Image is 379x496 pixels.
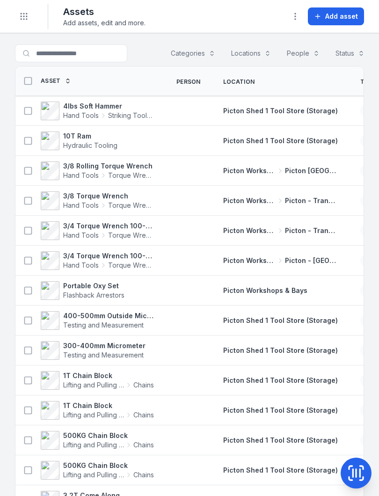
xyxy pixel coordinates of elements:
[165,44,221,62] button: Categories
[63,191,154,201] strong: 3/8 Torque Wrench
[63,231,99,240] span: Hand Tools
[223,256,338,265] a: Picton Workshops & BaysPicton - [GEOGRAPHIC_DATA]
[223,196,276,205] span: Picton Workshops & Bays
[63,131,117,141] strong: 10T Ram
[223,436,338,444] span: Picton Shed 1 Tool Store (Storage)
[223,226,276,235] span: Picton Workshops & Bays
[223,406,338,414] span: Picton Shed 1 Tool Store (Storage)
[63,341,146,350] strong: 300-400mm Micrometer
[63,431,154,440] strong: 500KG Chain Block
[63,440,124,450] span: Lifting and Pulling Tools
[41,77,71,85] a: Asset
[223,406,338,415] a: Picton Shed 1 Tool Store (Storage)
[63,141,117,149] span: Hydraulic Tooling
[223,286,307,295] a: Picton Workshops & Bays
[223,166,338,175] a: Picton Workshops & BaysPicton [GEOGRAPHIC_DATA]
[223,286,307,294] span: Picton Workshops & Bays
[329,44,371,62] button: Status
[41,341,146,360] a: 300-400mm MicrometerTesting and Measurement
[223,436,338,445] a: Picton Shed 1 Tool Store (Storage)
[223,166,276,175] span: Picton Workshops & Bays
[223,196,338,205] a: Picton Workshops & BaysPicton - Transmission Bay
[41,461,154,480] a: 500KG Chain BlockLifting and Pulling ToolsChains
[63,321,144,329] span: Testing and Measurement
[63,461,154,470] strong: 500KG Chain Block
[63,5,146,18] h2: Assets
[63,401,154,410] strong: 1T Chain Block
[223,316,338,325] a: Picton Shed 1 Tool Store (Storage)
[63,410,124,420] span: Lifting and Pulling Tools
[108,231,154,240] span: Torque Wrench
[285,166,338,175] span: Picton [GEOGRAPHIC_DATA]
[41,251,154,270] a: 3/4 Torque Wrench 100-600 ft/lbs 447Hand ToolsTorque Wrench
[63,281,124,291] strong: Portable Oxy Set
[285,226,338,235] span: Picton - Transmission Bay
[285,256,338,265] span: Picton - [GEOGRAPHIC_DATA]
[223,316,338,324] span: Picton Shed 1 Tool Store (Storage)
[133,470,154,480] span: Chains
[41,161,154,180] a: 3/8 Rolling Torque WrenchHand ToolsTorque Wrench
[223,107,338,115] span: Picton Shed 1 Tool Store (Storage)
[133,440,154,450] span: Chains
[223,346,338,354] span: Picton Shed 1 Tool Store (Storage)
[41,131,117,150] a: 10T RamHydraulic Tooling
[225,44,277,62] button: Locations
[360,78,373,86] span: Tag
[63,171,99,180] span: Hand Tools
[41,77,61,85] span: Asset
[63,351,144,359] span: Testing and Measurement
[41,431,154,450] a: 500KG Chain BlockLifting and Pulling ToolsChains
[41,371,154,390] a: 1T Chain BlockLifting and Pulling ToolsChains
[108,171,154,180] span: Torque Wrench
[63,380,124,390] span: Lifting and Pulling Tools
[41,401,154,420] a: 1T Chain BlockLifting and Pulling ToolsChains
[223,376,338,384] span: Picton Shed 1 Tool Store (Storage)
[108,111,154,120] span: Striking Tools / Hammers
[281,44,326,62] button: People
[223,226,338,235] a: Picton Workshops & BaysPicton - Transmission Bay
[15,7,33,25] button: Toggle navigation
[133,380,154,390] span: Chains
[63,201,99,210] span: Hand Tools
[108,261,154,270] span: Torque Wrench
[41,102,154,120] a: 4lbs Soft HammerHand ToolsStriking Tools / Hammers
[41,191,154,210] a: 3/8 Torque WrenchHand ToolsTorque Wrench
[63,291,124,299] span: Flashback Arrestors
[223,466,338,475] a: Picton Shed 1 Tool Store (Storage)
[325,12,358,21] span: Add asset
[41,281,124,300] a: Portable Oxy SetFlashback Arrestors
[133,410,154,420] span: Chains
[63,311,154,321] strong: 400-500mm Outside Micrometer
[223,466,338,474] span: Picton Shed 1 Tool Store (Storage)
[63,221,154,231] strong: 3/4 Torque Wrench 100-600 ft/lbs 0320601267
[223,376,338,385] a: Picton Shed 1 Tool Store (Storage)
[223,106,338,116] a: Picton Shed 1 Tool Store (Storage)
[223,137,338,145] span: Picton Shed 1 Tool Store (Storage)
[176,78,201,86] span: Person
[308,7,364,25] button: Add asset
[63,111,99,120] span: Hand Tools
[41,311,154,330] a: 400-500mm Outside MicrometerTesting and Measurement
[63,102,154,111] strong: 4lbs Soft Hammer
[63,18,146,28] span: Add assets, edit and more.
[223,78,255,86] span: Location
[63,470,124,480] span: Lifting and Pulling Tools
[108,201,154,210] span: Torque Wrench
[223,346,338,355] a: Picton Shed 1 Tool Store (Storage)
[63,261,99,270] span: Hand Tools
[63,371,154,380] strong: 1T Chain Block
[63,161,154,171] strong: 3/8 Rolling Torque Wrench
[285,196,338,205] span: Picton - Transmission Bay
[223,256,276,265] span: Picton Workshops & Bays
[223,136,338,146] a: Picton Shed 1 Tool Store (Storage)
[41,221,154,240] a: 3/4 Torque Wrench 100-600 ft/lbs 0320601267Hand ToolsTorque Wrench
[63,251,154,261] strong: 3/4 Torque Wrench 100-600 ft/lbs 447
